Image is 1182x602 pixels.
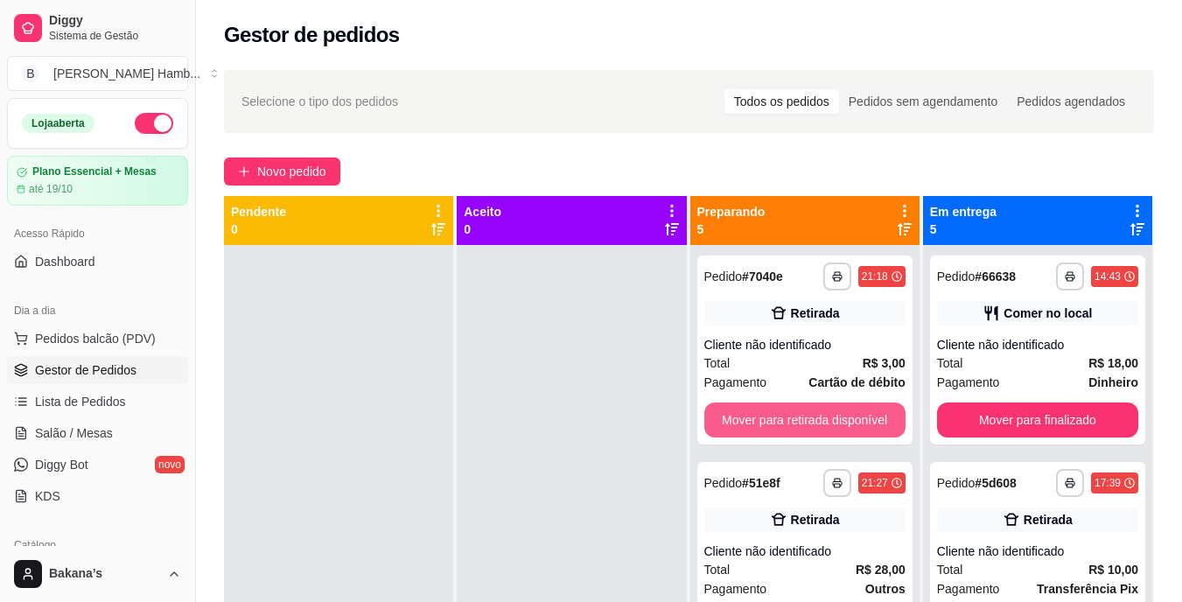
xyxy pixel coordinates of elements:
[937,269,976,283] span: Pedido
[937,560,963,579] span: Total
[49,566,160,582] span: Bakana’s
[697,220,766,238] p: 5
[704,269,743,283] span: Pedido
[975,269,1016,283] strong: # 66638
[35,253,95,270] span: Dashboard
[1024,511,1073,528] div: Retirada
[238,165,250,178] span: plus
[704,579,767,598] span: Pagamento
[35,487,60,505] span: KDS
[7,388,188,416] a: Lista de Pedidos
[742,269,783,283] strong: # 7040e
[937,353,963,373] span: Total
[930,220,997,238] p: 5
[35,330,156,347] span: Pedidos balcão (PDV)
[1088,356,1138,370] strong: R$ 18,00
[937,336,1138,353] div: Cliente não identificado
[35,361,136,379] span: Gestor de Pedidos
[704,336,906,353] div: Cliente não identificado
[1004,304,1092,322] div: Comer no local
[464,220,501,238] p: 0
[231,203,286,220] p: Pendente
[856,563,906,577] strong: R$ 28,00
[49,29,181,43] span: Sistema de Gestão
[35,456,88,473] span: Diggy Bot
[53,65,200,82] div: [PERSON_NAME] Hamb ...
[7,531,188,559] div: Catálogo
[7,419,188,447] a: Salão / Mesas
[22,65,39,82] span: B
[704,373,767,392] span: Pagamento
[937,579,1000,598] span: Pagamento
[1095,269,1121,283] div: 14:43
[7,451,188,479] a: Diggy Botnovo
[1088,375,1138,389] strong: Dinheiro
[7,7,188,49] a: DiggySistema de Gestão
[704,542,906,560] div: Cliente não identificado
[7,220,188,248] div: Acesso Rápido
[35,424,113,442] span: Salão / Mesas
[862,476,888,490] div: 21:27
[7,297,188,325] div: Dia a dia
[791,511,840,528] div: Retirada
[7,553,188,595] button: Bakana’s
[1037,582,1138,596] strong: Transferência Pix
[697,203,766,220] p: Preparando
[29,182,73,196] article: até 19/10
[937,542,1138,560] div: Cliente não identificado
[839,89,1007,114] div: Pedidos sem agendamento
[7,56,188,91] button: Select a team
[135,113,173,134] button: Alterar Status
[1095,476,1121,490] div: 17:39
[224,157,340,185] button: Novo pedido
[464,203,501,220] p: Aceito
[975,476,1017,490] strong: # 5d608
[7,156,188,206] a: Plano Essencial + Mesasaté 19/10
[742,476,780,490] strong: # 51e8f
[937,402,1138,437] button: Mover para finalizado
[862,269,888,283] div: 21:18
[704,353,731,373] span: Total
[32,165,157,178] article: Plano Essencial + Mesas
[7,248,188,276] a: Dashboard
[930,203,997,220] p: Em entrega
[22,114,94,133] div: Loja aberta
[7,356,188,384] a: Gestor de Pedidos
[7,325,188,353] button: Pedidos balcão (PDV)
[231,220,286,238] p: 0
[1088,563,1138,577] strong: R$ 10,00
[937,476,976,490] span: Pedido
[937,373,1000,392] span: Pagamento
[808,375,905,389] strong: Cartão de débito
[241,92,398,111] span: Selecione o tipo dos pedidos
[704,402,906,437] button: Mover para retirada disponível
[35,393,126,410] span: Lista de Pedidos
[791,304,840,322] div: Retirada
[704,476,743,490] span: Pedido
[224,21,400,49] h2: Gestor de pedidos
[257,162,326,181] span: Novo pedido
[863,356,906,370] strong: R$ 3,00
[704,560,731,579] span: Total
[7,482,188,510] a: KDS
[49,13,181,29] span: Diggy
[724,89,839,114] div: Todos os pedidos
[865,582,906,596] strong: Outros
[1007,89,1135,114] div: Pedidos agendados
